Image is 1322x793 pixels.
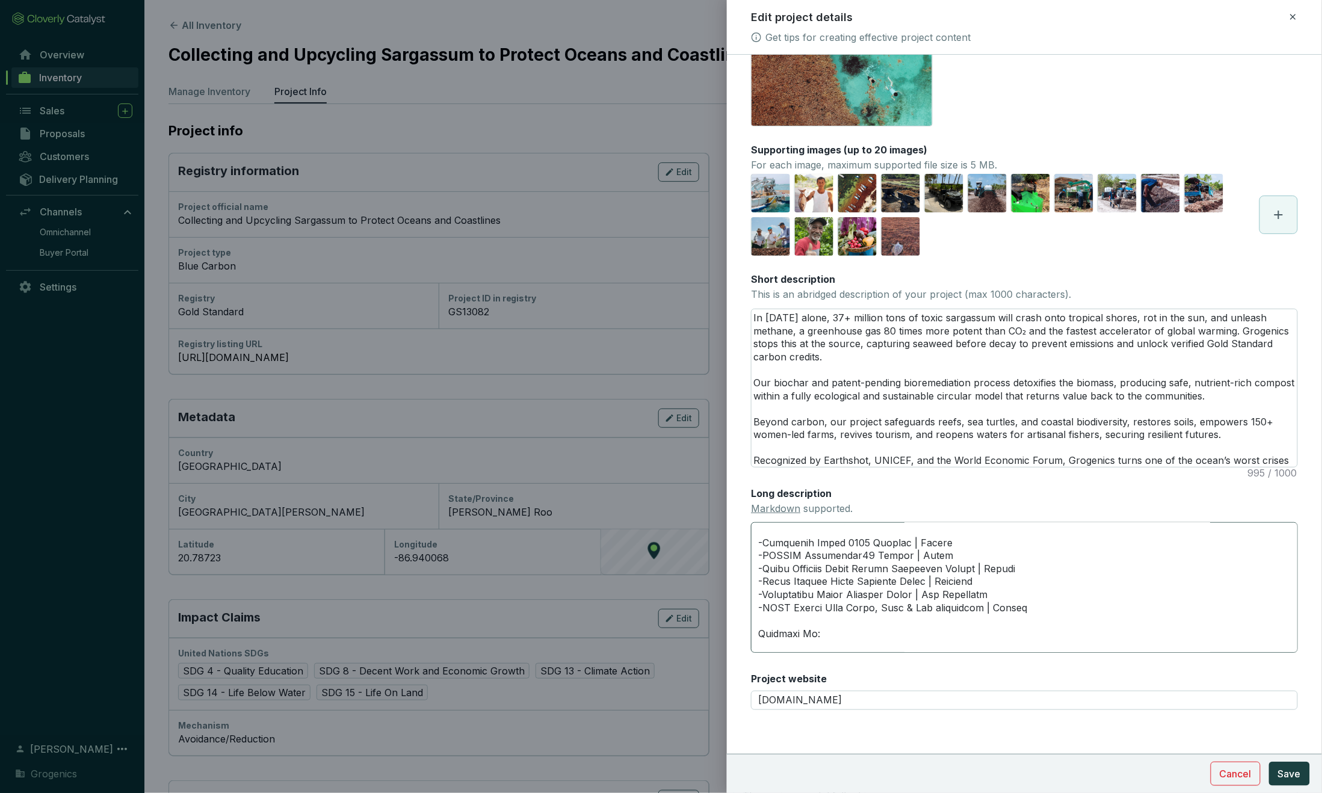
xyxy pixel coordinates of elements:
[1141,174,1180,212] img: https://imagedelivery.net/OeX1-Pzk5r51De534GGSBA/prod/supply/projects/88425fb7ef464f2c846f75bcf36...
[1211,762,1261,786] button: Cancel
[766,30,971,45] a: Get tips for creating effective project content
[752,10,853,25] h2: Edit project details
[751,288,1071,301] p: This is an abridged description of your project (max 1000 characters).
[1220,767,1252,781] span: Cancel
[1278,767,1301,781] span: Save
[751,672,827,685] label: Project website
[751,502,853,514] span: supported.
[1012,174,1050,212] img: https://imagedelivery.net/OeX1-Pzk5r51De534GGSBA/prod/supply/projects/88425fb7ef464f2c846f75bcf36...
[1055,174,1093,212] img: https://imagedelivery.net/OeX1-Pzk5r51De534GGSBA/prod/supply/projects/88425fb7ef464f2c846f75bcf36...
[925,174,963,212] img: https://imagedelivery.net/OeX1-Pzk5r51De534GGSBA/prod/supply/projects/88425fb7ef464f2c846f75bcf36...
[751,487,832,500] label: Long description
[752,309,1297,467] textarea: In [DATE] alone, 37+ million tons of toxic sargassum will crash onto tropical shores, rot in the ...
[752,174,790,212] img: https://imagedelivery.net/OeX1-Pzk5r51De534GGSBA/prod/supply/projects/88425fb7ef464f2c846f75bcf36...
[1269,762,1310,786] button: Save
[968,174,1007,212] img: https://imagedelivery.net/OeX1-Pzk5r51De534GGSBA/prod/supply/projects/88425fb7ef464f2c846f75bcf36...
[882,174,920,212] img: https://imagedelivery.net/OeX1-Pzk5r51De534GGSBA/prod/supply/projects/88425fb7ef464f2c846f75bcf36...
[838,217,877,256] img: https://imagedelivery.net/OeX1-Pzk5r51De534GGSBA/prod/supply/projects/88425fb7ef464f2c846f75bcf36...
[795,174,833,212] img: https://imagedelivery.net/OeX1-Pzk5r51De534GGSBA/prod/supply/projects/88425fb7ef464f2c846f75bcf36...
[751,502,800,514] a: Markdown
[751,522,1298,653] textarea: **Lor ipsumd. Sit ametconse. Adipis elitse.** Doeiusmod te i utlabor etdo magnaal enim admin ven ...
[795,217,833,256] img: https://imagedelivery.net/OeX1-Pzk5r51De534GGSBA/prod/supply/projects/88425fb7ef464f2c846f75bcf36...
[838,174,877,212] img: https://imagedelivery.net/OeX1-Pzk5r51De534GGSBA/prod/supply/projects/88425fb7ef464f2c846f75bcf36...
[751,273,835,286] label: Short description
[882,217,920,256] img: https://imagedelivery.net/OeX1-Pzk5r51De534GGSBA/prod/supply/projects/88425fb7ef464f2c846f75bcf36...
[751,159,997,172] p: For each image, maximum supported file size is 5 MB.
[1098,174,1137,212] img: https://imagedelivery.net/OeX1-Pzk5r51De534GGSBA/prod/supply/projects/88425fb7ef464f2c846f75bcf36...
[751,143,927,156] label: Supporting images (up to 20 images)
[1185,174,1223,212] img: https://imagedelivery.net/OeX1-Pzk5r51De534GGSBA/prod/supply/projects/88425fb7ef464f2c846f75bcf36...
[752,217,790,256] img: https://imagedelivery.net/OeX1-Pzk5r51De534GGSBA/prod/supply/projects/88425fb7ef464f2c846f75bcf36...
